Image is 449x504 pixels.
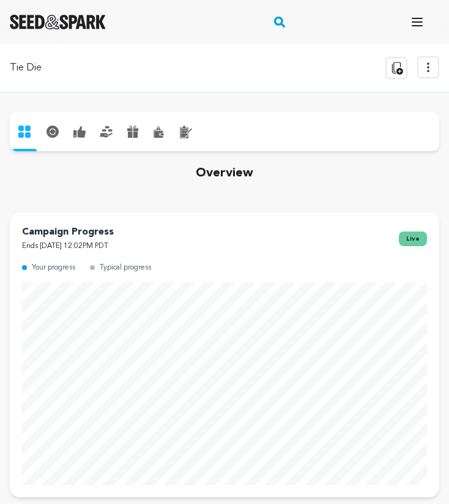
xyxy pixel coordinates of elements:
[32,261,75,275] p: Your progress
[10,164,439,213] p: overview
[10,61,42,75] p: Tie Die
[10,15,106,29] a: Seed&Spark Homepage
[22,239,114,254] p: Ends [DATE] 12:02PM PDT
[399,231,427,246] span: live
[10,15,106,29] img: Seed&Spark Logo Dark Mode
[100,261,151,275] p: Typical progress
[22,225,114,239] p: Campaign Progress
